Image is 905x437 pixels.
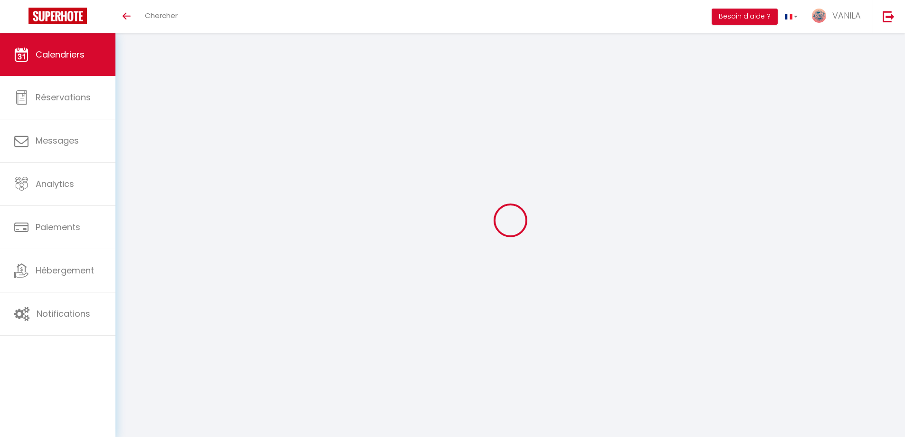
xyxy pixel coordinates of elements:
[145,10,178,20] span: Chercher
[36,135,79,146] span: Messages
[712,9,778,25] button: Besoin d'aide ?
[36,221,80,233] span: Paiements
[37,308,90,320] span: Notifications
[832,10,861,21] span: VANILA
[36,91,91,103] span: Réservations
[812,9,826,23] img: ...
[36,178,74,190] span: Analytics
[36,49,85,60] span: Calendriers
[883,10,895,22] img: logout
[29,8,87,24] img: Super Booking
[36,264,94,276] span: Hébergement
